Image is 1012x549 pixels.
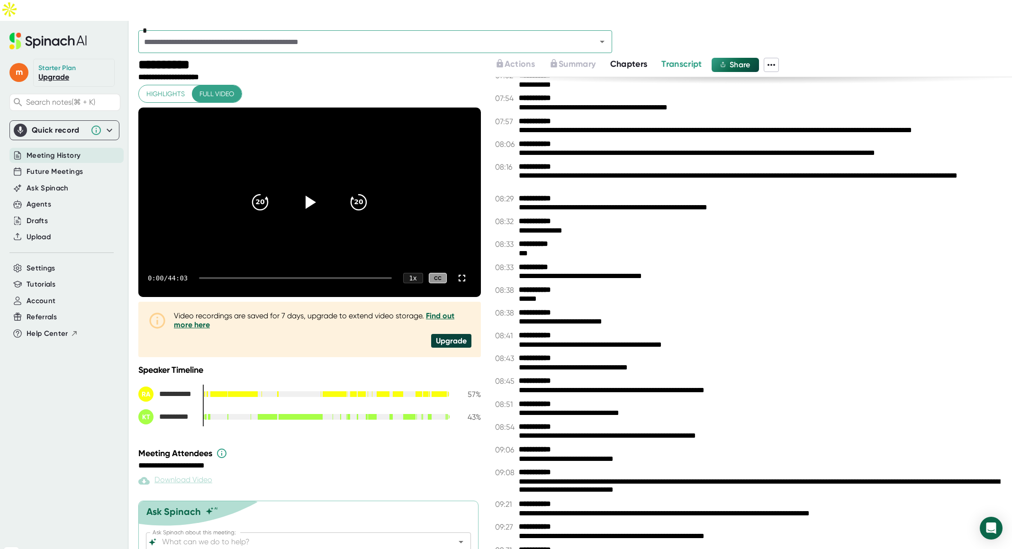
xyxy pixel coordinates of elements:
div: Quick record [32,126,86,135]
div: Quick record [14,121,115,140]
span: 09:06 [495,445,516,455]
div: Upgrade to access [495,58,549,72]
div: RA [138,387,154,402]
div: 57 % [457,390,481,399]
button: Account [27,296,55,306]
span: m [9,63,28,82]
button: Upload [27,232,51,243]
div: 43 % [457,413,481,422]
button: Agents [27,199,51,210]
div: Speaker Timeline [138,365,481,375]
div: Upgrade to access [549,58,610,72]
span: 09:27 [495,522,516,532]
button: Meeting History [27,150,81,161]
span: 07:54 [495,94,516,103]
button: Drafts [27,216,48,226]
span: 08:54 [495,423,516,432]
div: 1 x [403,273,423,283]
button: Settings [27,263,55,274]
span: Share [730,60,750,69]
span: Transcript [661,59,702,69]
div: Kem Taylor [138,409,195,424]
a: Upgrade [38,72,69,81]
span: Full video [199,88,234,100]
input: What can we do to help? [160,535,440,549]
span: Chapters [610,59,648,69]
div: Ask Spinach [146,506,201,517]
span: 08:45 [495,377,516,386]
span: Highlights [146,88,185,100]
span: 09:08 [495,468,516,477]
button: Highlights [139,85,192,103]
button: Full video [192,85,242,103]
span: 07:57 [495,117,516,126]
div: Rami Ayasso [138,387,195,402]
button: Ask Spinach [27,183,69,194]
span: Help Center [27,328,68,339]
span: 08:33 [495,263,516,272]
span: Search notes (⌘ + K) [26,98,117,107]
button: Tutorials [27,279,55,290]
div: Meeting Attendees [138,448,483,459]
button: Chapters [610,58,648,71]
span: 09:21 [495,500,516,509]
span: Summary [559,59,596,69]
button: Help Center [27,328,78,339]
button: Referrals [27,312,57,323]
span: 08:32 [495,217,516,226]
button: Open [596,35,609,48]
span: 08:33 [495,240,516,249]
div: Starter Plan [38,64,76,72]
button: Future Meetings [27,166,83,177]
span: 08:38 [495,286,516,295]
div: KT [138,409,154,424]
div: CC [429,273,447,284]
a: Find out more here [174,311,454,329]
span: Actions [505,59,535,69]
button: Open [454,535,468,549]
div: Paid feature [138,475,212,486]
span: 08:51 [495,400,516,409]
span: 08:29 [495,194,516,204]
div: 0:00 / 44:03 [148,274,188,282]
button: Share [712,58,759,72]
span: 08:38 [495,308,516,318]
span: 08:16 [495,162,516,172]
button: Actions [495,58,535,71]
button: Summary [549,58,596,71]
div: Video recordings are saved for 7 days, upgrade to extend video storage. [174,311,471,329]
span: 08:43 [495,354,516,363]
div: Open Intercom Messenger [980,517,1003,540]
span: 08:41 [495,331,516,341]
span: 08:06 [495,140,516,149]
button: Transcript [661,58,702,71]
div: Upgrade [431,334,471,348]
